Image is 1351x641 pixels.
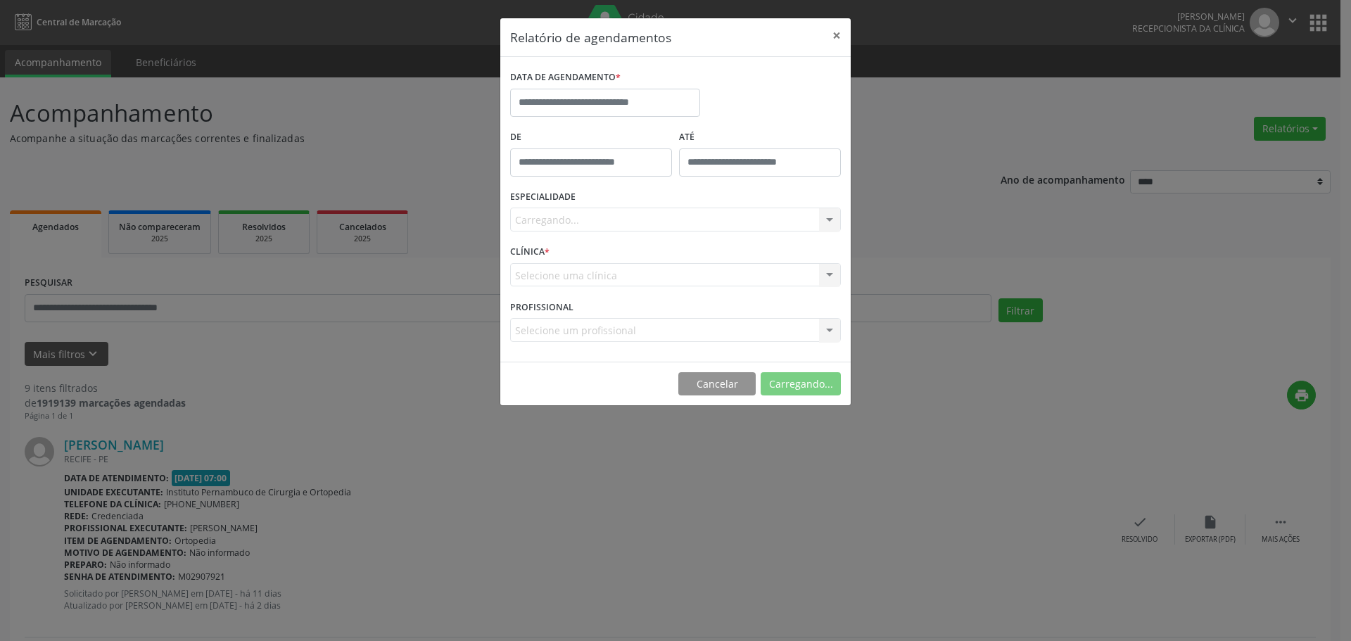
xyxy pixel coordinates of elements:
[510,296,573,318] label: PROFISSIONAL
[510,186,576,208] label: ESPECIALIDADE
[510,127,672,148] label: De
[823,18,851,53] button: Close
[679,127,841,148] label: ATÉ
[510,241,550,263] label: CLÍNICA
[510,28,671,46] h5: Relatório de agendamentos
[678,372,756,396] button: Cancelar
[510,67,621,89] label: DATA DE AGENDAMENTO
[761,372,841,396] button: Carregando...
